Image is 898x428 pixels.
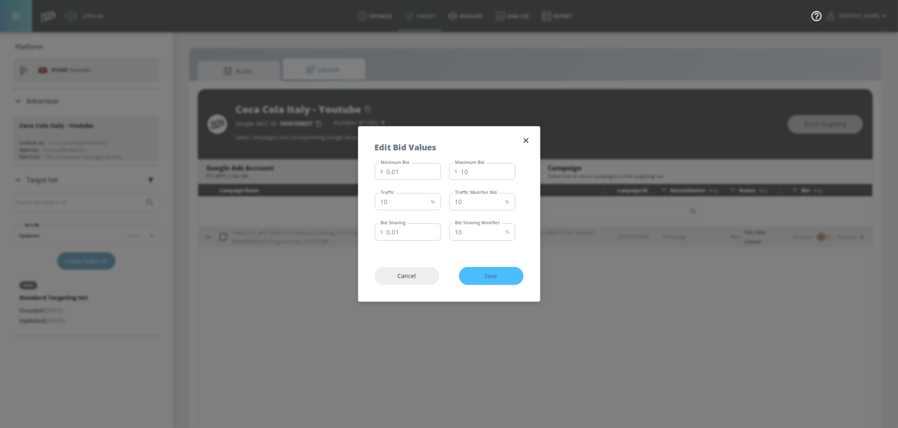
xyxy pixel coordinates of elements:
span: Cancel [391,271,423,281]
label: Traffic Modifier Bid [455,189,497,195]
label: Maximum Bid [455,159,485,165]
p: $ [455,167,458,176]
p: % [506,228,510,236]
label: Traffic [381,189,395,195]
p: $ [381,167,383,176]
button: Cancel [375,267,439,285]
button: Open Resource Center [805,4,828,27]
label: Minimum Bid [381,159,409,165]
label: Bid Shaving [381,220,406,226]
p: $ [381,228,383,236]
p: % [506,198,510,206]
h5: Edit Bid Values [375,143,436,152]
label: Bid Shaving Modifier [455,220,500,226]
p: % [431,198,435,206]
